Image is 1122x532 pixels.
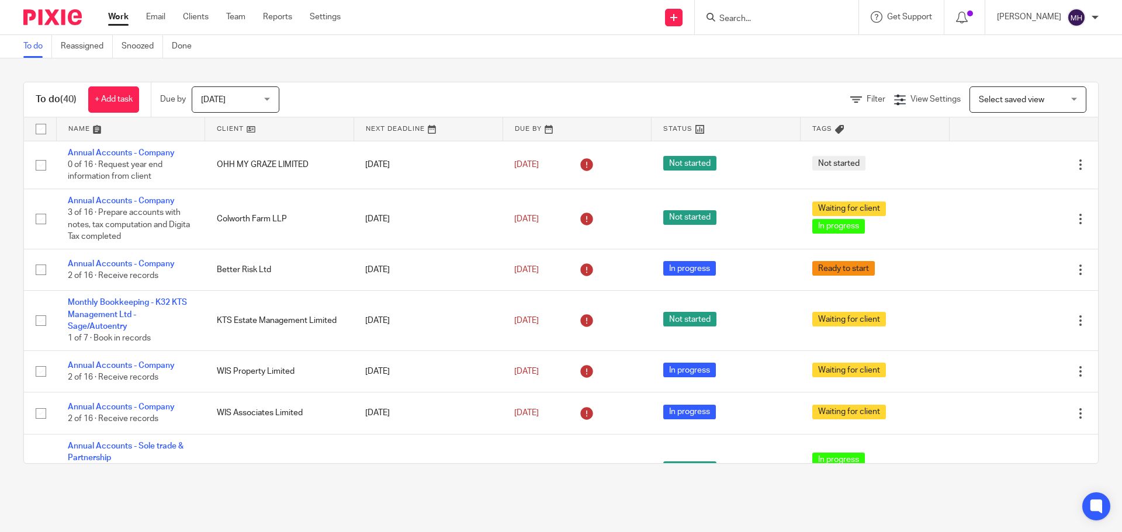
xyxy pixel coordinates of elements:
[997,11,1061,23] p: [PERSON_NAME]
[354,350,503,392] td: [DATE]
[887,13,932,21] span: Get Support
[61,35,113,58] a: Reassigned
[812,219,865,234] span: In progress
[663,461,716,476] span: Not started
[68,298,187,331] a: Monthly Bookkeeping - K32 KTS Management Ltd - Sage/Autoentry
[812,156,865,171] span: Not started
[514,266,539,274] span: [DATE]
[812,312,886,326] span: Waiting for client
[23,35,52,58] a: To do
[812,405,886,419] span: Waiting for client
[68,272,158,280] span: 2 of 16 · Receive records
[205,291,354,351] td: KTS Estate Management Limited
[663,156,716,171] span: Not started
[354,249,503,291] td: [DATE]
[60,95,77,104] span: (40)
[205,141,354,189] td: OHH MY GRAZE LIMITED
[354,189,503,249] td: [DATE]
[514,367,539,375] span: [DATE]
[979,96,1044,104] span: Select saved view
[1067,8,1086,27] img: svg%3E
[718,14,823,25] input: Search
[68,403,175,411] a: Annual Accounts - Company
[201,96,226,104] span: [DATE]
[354,291,503,351] td: [DATE]
[263,11,292,23] a: Reports
[812,201,886,216] span: Waiting for client
[108,11,129,23] a: Work
[68,442,183,462] a: Annual Accounts - Sole trade & Partnership
[68,335,151,343] span: 1 of 7 · Book in records
[68,161,162,181] span: 0 of 16 · Request year end information from client
[36,93,77,106] h1: To do
[68,197,175,205] a: Annual Accounts - Company
[122,35,163,58] a: Snoozed
[226,11,245,23] a: Team
[663,210,716,225] span: Not started
[310,11,341,23] a: Settings
[812,363,886,377] span: Waiting for client
[205,249,354,291] td: Better Risk Ltd
[172,35,200,58] a: Done
[88,86,139,113] a: + Add task
[205,392,354,434] td: WIS Associates Limited
[354,434,503,506] td: [DATE]
[160,93,186,105] p: Due by
[812,453,865,467] span: In progress
[68,149,175,157] a: Annual Accounts - Company
[183,11,209,23] a: Clients
[146,11,165,23] a: Email
[23,9,82,25] img: Pixie
[354,392,503,434] td: [DATE]
[354,141,503,189] td: [DATE]
[68,373,158,381] span: 2 of 16 · Receive records
[663,363,716,377] span: In progress
[205,189,354,249] td: Colworth Farm LLP
[68,260,175,268] a: Annual Accounts - Company
[663,261,716,276] span: In progress
[514,317,539,325] span: [DATE]
[68,361,175,370] a: Annual Accounts - Company
[68,209,190,241] span: 3 of 16 · Prepare accounts with notes, tax computation and Digita Tax completed
[663,405,716,419] span: In progress
[205,434,354,506] td: [PERSON_NAME]
[812,261,875,276] span: Ready to start
[514,161,539,169] span: [DATE]
[867,95,885,103] span: Filter
[514,409,539,417] span: [DATE]
[68,415,158,423] span: 2 of 16 · Receive records
[205,350,354,392] td: WIS Property Limited
[514,215,539,223] span: [DATE]
[812,126,832,132] span: Tags
[663,312,716,326] span: Not started
[910,95,961,103] span: View Settings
